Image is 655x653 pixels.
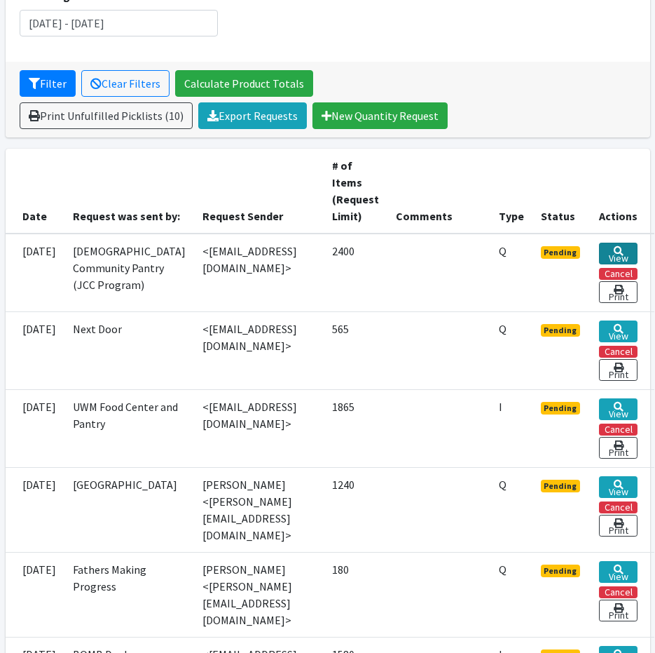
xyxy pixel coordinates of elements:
[194,389,324,467] td: <[EMAIL_ADDRESS][DOMAIN_NAME]>
[6,149,64,234] th: Date
[6,552,64,637] td: [DATE]
[20,10,218,36] input: January 1, 2011 - December 31, 2011
[532,149,591,234] th: Status
[599,424,637,436] button: Cancel
[64,467,194,552] td: [GEOGRAPHIC_DATA]
[324,311,387,389] td: 565
[194,552,324,637] td: [PERSON_NAME] <[PERSON_NAME][EMAIL_ADDRESS][DOMAIN_NAME]>
[81,70,170,97] a: Clear Filters
[6,234,64,312] td: [DATE]
[599,600,637,621] a: Print
[499,244,506,258] abbr: Quantity
[6,467,64,552] td: [DATE]
[541,480,581,492] span: Pending
[20,70,76,97] button: Filter
[324,389,387,467] td: 1865
[64,149,194,234] th: Request was sent by:
[599,359,637,381] a: Print
[599,501,637,513] button: Cancel
[599,346,637,358] button: Cancel
[499,400,502,414] abbr: Individual
[591,149,654,234] th: Actions
[541,402,581,415] span: Pending
[541,246,581,259] span: Pending
[175,70,313,97] a: Calculate Product Totals
[6,311,64,389] td: [DATE]
[312,102,448,129] a: New Quantity Request
[599,515,637,537] a: Print
[599,243,637,264] a: View
[194,234,324,312] td: <[EMAIL_ADDRESS][DOMAIN_NAME]>
[499,478,506,492] abbr: Quantity
[324,234,387,312] td: 2400
[499,322,506,336] abbr: Quantity
[599,281,637,303] a: Print
[64,389,194,467] td: UWM Food Center and Pantry
[198,102,307,129] a: Export Requests
[599,586,637,598] button: Cancel
[541,565,581,577] span: Pending
[6,389,64,467] td: [DATE]
[64,311,194,389] td: Next Door
[490,149,532,234] th: Type
[599,437,637,459] a: Print
[64,234,194,312] td: [DEMOGRAPHIC_DATA] Community Pantry (JCC Program)
[599,398,637,420] a: View
[599,561,637,583] a: View
[194,311,324,389] td: <[EMAIL_ADDRESS][DOMAIN_NAME]>
[194,467,324,552] td: [PERSON_NAME] <[PERSON_NAME][EMAIL_ADDRESS][DOMAIN_NAME]>
[324,552,387,637] td: 180
[541,324,581,337] span: Pending
[599,321,637,342] a: View
[499,563,506,577] abbr: Quantity
[599,268,637,280] button: Cancel
[194,149,324,234] th: Request Sender
[599,476,637,498] a: View
[64,552,194,637] td: Fathers Making Progress
[20,102,193,129] a: Print Unfulfilled Picklists (10)
[387,149,490,234] th: Comments
[324,149,387,234] th: # of Items (Request Limit)
[324,467,387,552] td: 1240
